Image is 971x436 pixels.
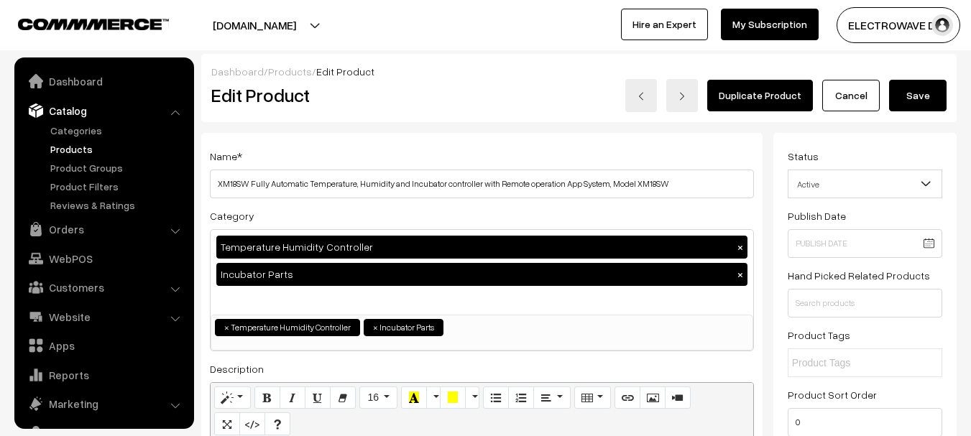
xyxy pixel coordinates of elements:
[788,289,942,317] input: Search products
[465,386,479,409] button: More Color
[401,386,427,409] button: Recent Color
[359,386,397,409] button: Font Size
[239,412,265,435] button: Code View
[788,149,819,164] label: Status
[367,391,379,403] span: 16
[788,172,942,197] span: Active
[665,386,691,409] button: Video
[264,412,290,435] button: Help
[18,274,189,300] a: Customers
[788,208,846,223] label: Publish Date
[18,216,189,242] a: Orders
[440,386,466,409] button: Background Color
[18,246,189,272] a: WebPOS
[47,160,189,175] a: Product Groups
[47,142,189,157] a: Products
[508,386,534,409] button: Ordered list (CTRL+SHIFT+NUM8)
[792,356,918,371] input: Product Tags
[889,80,947,111] button: Save
[214,386,251,409] button: Style
[18,68,189,94] a: Dashboard
[214,412,240,435] button: Full Screen
[707,80,813,111] a: Duplicate Product
[216,263,747,286] div: Incubator Parts
[211,84,505,106] h2: Edit Product
[721,9,819,40] a: My Subscription
[47,123,189,138] a: Categories
[18,98,189,124] a: Catalog
[678,92,686,101] img: right-arrow.png
[483,386,509,409] button: Unordered list (CTRL+SHIFT+NUM7)
[18,333,189,358] a: Apps
[268,65,312,78] a: Products
[47,198,189,213] a: Reviews & Ratings
[211,64,947,79] div: / /
[254,386,280,409] button: Bold (CTRL+B)
[280,386,305,409] button: Italic (CTRL+I)
[640,386,666,409] button: Picture
[316,65,374,78] span: Edit Product
[210,170,754,198] input: Name
[734,268,747,281] button: ×
[615,386,640,409] button: Link (CTRL+K)
[162,7,346,43] button: [DOMAIN_NAME]
[373,321,378,334] span: ×
[637,92,645,101] img: left-arrow.png
[788,387,877,402] label: Product Sort Order
[788,328,850,343] label: Product Tags
[822,80,880,111] a: Cancel
[364,319,443,336] li: Incubator Parts
[330,386,356,409] button: Remove Font Style (CTRL+\)
[734,241,747,254] button: ×
[837,7,960,43] button: ELECTROWAVE DE…
[788,268,930,283] label: Hand Picked Related Products
[47,179,189,194] a: Product Filters
[788,229,942,258] input: Publish Date
[426,386,441,409] button: More Color
[574,386,611,409] button: Table
[210,361,264,376] label: Description
[533,386,570,409] button: Paragraph
[788,170,942,198] span: Active
[931,14,953,36] img: user
[211,65,264,78] a: Dashboard
[18,304,189,330] a: Website
[215,319,360,336] li: Temperature Humidity Controller
[305,386,331,409] button: Underline (CTRL+U)
[18,19,169,29] img: COMMMERCE
[210,149,242,164] label: Name
[18,14,144,32] a: COMMMERCE
[224,321,229,334] span: ×
[621,9,708,40] a: Hire an Expert
[18,391,189,417] a: Marketing
[18,362,189,388] a: Reports
[216,236,747,259] div: Temperature Humidity Controller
